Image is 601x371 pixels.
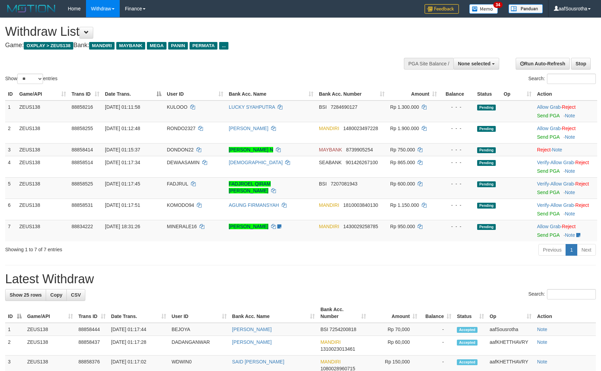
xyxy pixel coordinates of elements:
button: None selected [453,58,499,70]
td: DADANGANWAR [169,336,229,356]
span: Rp 865.000 [390,160,415,165]
img: panduan.png [508,4,543,13]
span: Copy 7284690127 to clipboard [331,104,357,110]
a: Note [565,211,575,216]
select: Showentries [17,74,43,84]
span: 88858414 [72,147,93,152]
a: Show 25 rows [5,289,46,301]
label: Search: [528,289,596,299]
th: Amount: activate to sort column ascending [387,88,440,100]
a: CSV [66,289,85,301]
a: LUCKY SYAHPUTRA [229,104,275,110]
span: 88858255 [72,126,93,131]
td: Rp 70,000 [369,323,420,336]
a: 1 [566,244,577,256]
span: MAYBANK [319,147,342,152]
span: [DATE] 01:12:48 [105,126,140,131]
span: Rp 1.300.000 [390,104,419,110]
th: Date Trans.: activate to sort column ascending [108,303,169,323]
a: Run Auto-Refresh [516,58,570,70]
div: - - - [442,104,472,110]
span: [DATE] 01:17:51 [105,202,140,208]
a: Reject [575,181,589,187]
th: Game/API: activate to sort column ascending [24,303,76,323]
span: · [550,181,575,187]
span: FADJRUL [167,181,188,187]
th: Trans ID: activate to sort column ascending [76,303,108,323]
td: 1 [5,100,17,122]
span: Copy 7254200818 to clipboard [330,327,356,332]
td: · · [534,177,597,199]
td: 4 [5,156,17,177]
a: Reject [562,126,576,131]
a: Allow Grab [537,126,560,131]
img: MOTION_logo.png [5,3,57,14]
span: Copy 1810003840130 to clipboard [343,202,378,208]
span: 88858514 [72,160,93,165]
input: Search: [547,74,596,84]
img: Feedback.jpg [425,4,459,14]
span: PANIN [168,42,188,50]
td: Rp 60,000 [369,336,420,356]
span: KULOOO [167,104,187,110]
span: MANDIRI [89,42,115,50]
a: [PERSON_NAME] [229,126,268,131]
span: [DATE] 01:11:58 [105,104,140,110]
th: Amount: activate to sort column ascending [369,303,420,323]
span: CSV [71,292,81,298]
a: Allow Grab [550,202,574,208]
div: Showing 1 to 7 of 7 entries [5,243,245,253]
td: · [534,100,597,122]
a: Allow Grab [550,160,574,165]
img: Button%20Memo.svg [469,4,498,14]
a: [DEMOGRAPHIC_DATA] [229,160,283,165]
span: MINERALE16 [167,224,197,229]
span: Rp 950.000 [390,224,415,229]
a: Reject [575,202,589,208]
label: Search: [528,74,596,84]
span: MANDIRI [319,202,339,208]
span: Copy 901426267100 to clipboard [346,160,378,165]
a: Note [565,190,575,195]
th: Bank Acc. Number: activate to sort column ascending [318,303,369,323]
div: - - - [442,125,472,132]
span: · [537,224,562,229]
span: [DATE] 01:17:34 [105,160,140,165]
a: Note [537,339,547,345]
td: 88858437 [76,336,108,356]
a: Note [537,359,547,364]
span: Copy 1310023013461 to clipboard [320,346,355,352]
th: Date Trans.: activate to sort column descending [102,88,164,100]
a: Send PGA [537,113,559,118]
a: Note [537,327,547,332]
td: 1 [5,323,24,336]
td: ZEUS138 [17,220,69,241]
td: ZEUS138 [17,100,69,122]
span: · [537,126,562,131]
span: OXPLAY > ZEUS138 [24,42,73,50]
th: Game/API: activate to sort column ascending [17,88,69,100]
td: ZEUS138 [17,199,69,220]
span: 88858216 [72,104,93,110]
th: Balance: activate to sort column ascending [420,303,454,323]
a: Stop [571,58,591,70]
a: Note [565,232,575,238]
a: Next [577,244,596,256]
span: SEABANK [319,160,342,165]
span: Accepted [457,340,477,346]
input: Search: [547,289,596,299]
span: 88858525 [72,181,93,187]
span: Pending [477,126,496,132]
span: DONDON22 [167,147,194,152]
a: Send PGA [537,190,559,195]
span: MANDIRI [320,359,341,364]
span: BSI [319,181,327,187]
td: [DATE] 01:17:28 [108,336,169,356]
a: FADJROEL QIRAM [PERSON_NAME] [229,181,271,193]
td: [DATE] 01:17:44 [108,323,169,336]
span: MANDIRI [319,126,339,131]
span: 88858531 [72,202,93,208]
td: BEJOYA [169,323,229,336]
a: Send PGA [537,232,559,238]
th: ID [5,88,17,100]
